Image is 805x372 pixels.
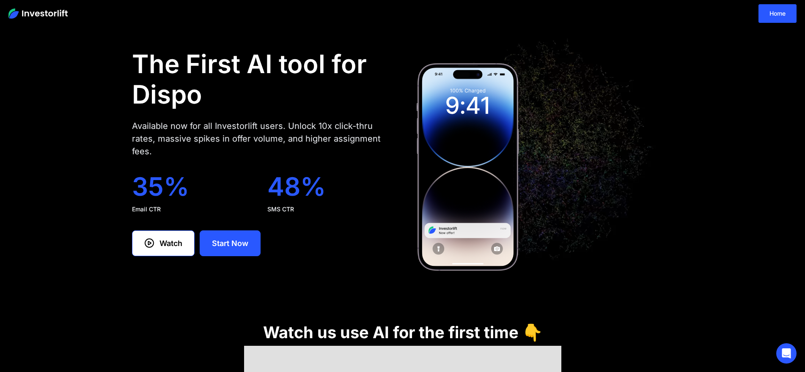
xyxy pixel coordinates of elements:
[132,205,254,213] div: Email CTR
[267,171,389,202] div: 48%
[132,230,195,256] a: Watch
[267,205,389,213] div: SMS CTR
[159,238,182,249] div: Watch
[200,230,261,256] a: Start Now
[132,49,389,109] h1: The First AI tool for Dispo
[132,120,389,158] div: Available now for all Investorlift users. Unlock 10x click-thru rates, massive spikes in offer vo...
[132,171,254,202] div: 35%
[212,238,248,249] div: Start Now
[776,343,797,364] div: Open Intercom Messenger
[758,4,797,23] a: Home
[263,323,542,342] h1: Watch us use AI for the first time 👇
